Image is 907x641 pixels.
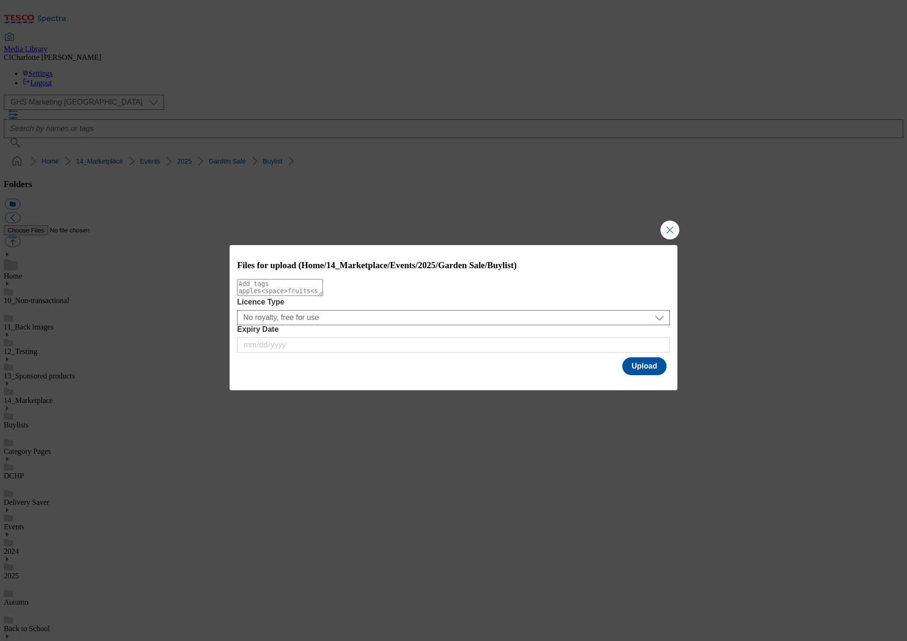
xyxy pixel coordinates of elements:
[660,221,679,239] button: Close Modal
[237,260,670,271] h3: Files for upload (Home/14_Marketplace/Events/2025/Garden Sale/Buylist)
[230,245,677,391] div: Modal
[622,357,667,375] button: Upload
[237,298,670,306] label: Licence Type
[237,325,670,334] label: Expiry Date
